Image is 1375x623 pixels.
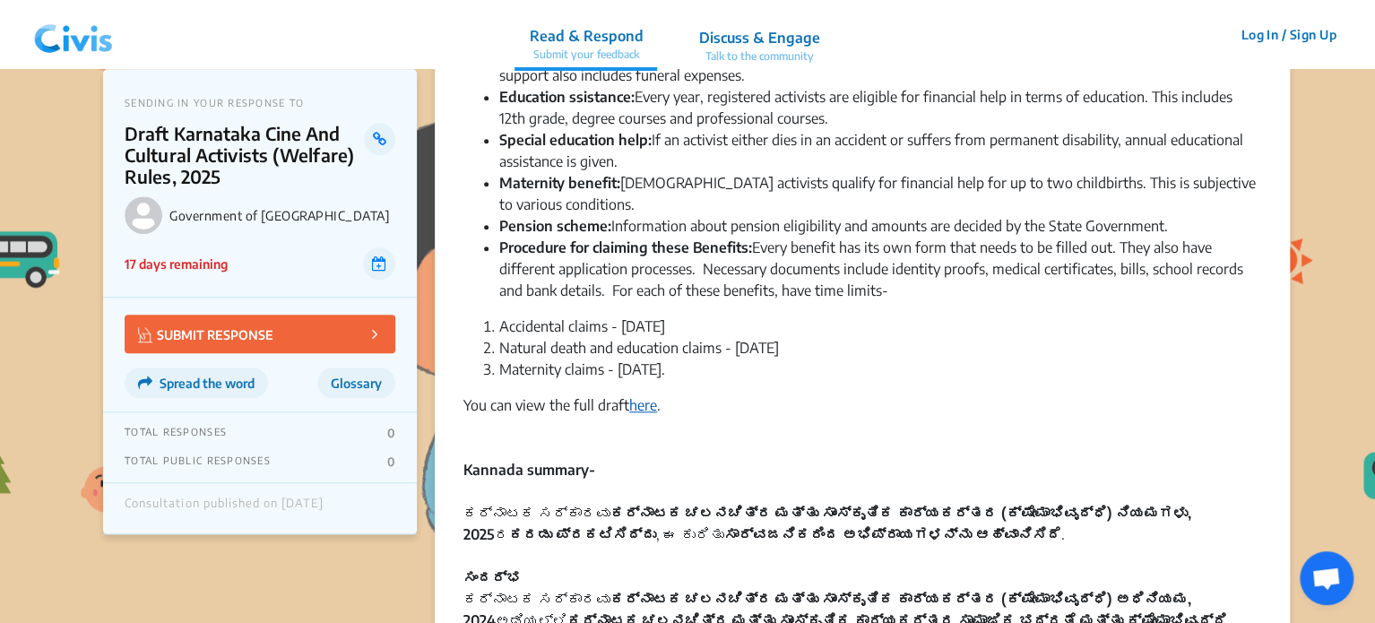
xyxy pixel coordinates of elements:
[499,86,1261,129] li: Every year, registered activists are eligible for financial help in terms of education. This incl...
[138,327,152,342] img: Vector.jpg
[169,208,395,223] p: Government of [GEOGRAPHIC_DATA]
[724,525,1061,543] strong: ಸಾರ್ವಜನಿಕರಿಂದ ಅಭಿಪ್ರಾಯಗಳನ್ನು ಆಹ್ವಾನಿಸಿದೆ
[463,568,521,586] strong: ಸಂದರ್ಭ
[463,504,1191,543] strong: ಕರ್ನಾಟಕ ಚಲನಚಿತ್ರ ಮತ್ತು ಸಾಂಸ್ಕೃತಿಕ ಕಾರ್ಯಕರ್ತರ (ಕ್ಷೇಮಾಭಿವೃದ್ಧಿ) ನಿಯಮಗಳು, 2025
[331,376,382,391] span: Glossary
[463,394,1261,416] div: You can view the full draft .
[499,217,611,235] strong: Pension scheme:
[387,454,395,469] p: 0
[499,238,752,256] strong: Procedure for claiming these Benefits:
[125,426,227,440] p: TOTAL RESPONSES
[499,337,1261,359] li: Natural death and education claims - [DATE]
[529,25,643,47] p: Read & Respond
[499,129,1261,172] li: If an activist either dies in an accident or suffers from permanent disability, annual educationa...
[125,315,395,353] button: SUBMIT RESPONSE
[629,396,657,414] a: here
[698,48,819,65] p: Talk to the community
[499,359,1261,380] li: Maternity claims - [DATE].
[509,525,656,543] strong: ಕರಡು ಪ್ರಕಟಿಸಿದ್ದು
[499,131,652,149] strong: Special education help:
[499,316,1261,337] li: Accidental claims - [DATE]
[499,174,620,192] strong: Maternity benefit:
[1229,21,1348,48] button: Log In / Sign Up
[499,237,1261,301] li: Every benefit has its own form that needs to be filled out. They also have different application ...
[27,8,120,62] img: navlogo.png
[125,123,364,187] p: Draft Karnataka Cine And Cultural Activists (Welfare) Rules, 2025
[125,196,162,234] img: Government of Karnataka logo
[125,255,228,273] p: 17 days remaining
[463,461,595,479] strong: Kannada summary-
[499,88,635,106] strong: Education ssistance:
[499,172,1261,215] li: [DEMOGRAPHIC_DATA] activists qualify for financial help for up to two childbirths. This is subjec...
[138,324,273,344] p: SUBMIT RESPONSE
[160,376,255,391] span: Spread the word
[698,27,819,48] p: Discuss & Engage
[529,47,643,63] p: Submit your feedback
[125,454,271,469] p: TOTAL PUBLIC RESPONSES
[1300,551,1353,605] div: Open chat
[125,497,324,520] div: Consultation published on [DATE]
[317,368,395,398] button: Glossary
[387,426,395,440] p: 0
[125,97,395,108] p: SENDING IN YOUR RESPONSE TO
[463,502,1261,567] div: ಕರ್ನಾಟಕ ಸರ್ಕಾರವು ರ , ಈ ಕುರಿತು .
[125,368,268,398] button: Spread the word
[499,215,1261,237] li: Information about pension eligibility and amounts are decided by the State Government.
